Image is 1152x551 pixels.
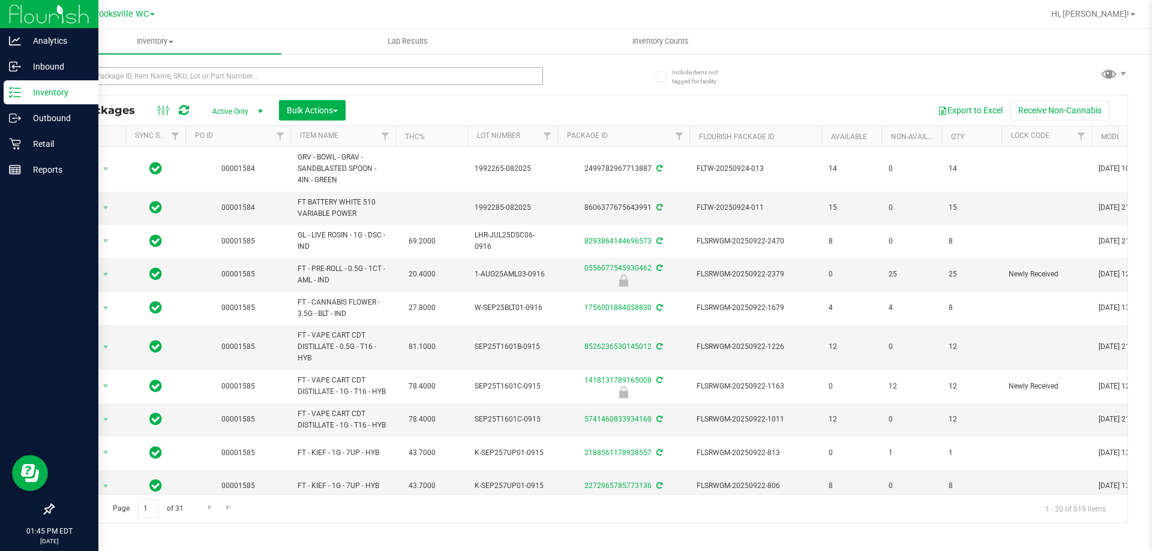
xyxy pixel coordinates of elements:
span: Sync from Compliance System [655,264,662,272]
span: 0 [889,341,934,353]
a: 8293864144696573 [584,237,652,245]
span: Sync from Compliance System [655,481,662,490]
span: 12 [889,381,934,392]
a: 1418131789165008 [584,376,652,384]
span: select [98,444,113,461]
a: Filter [670,126,689,146]
span: 78.4000 [403,411,442,428]
div: 2499782967713887 [556,163,691,174]
span: select [98,161,113,177]
span: select [98,300,113,317]
span: FLSRWGM-20250922-806 [697,480,814,492]
a: Lock Code [1011,131,1049,140]
span: FT - VAPE CART CDT DISTILLATE - 1G - T16 - HYB [298,408,388,431]
a: Filter [166,126,185,146]
a: Flourish Package ID [699,133,775,141]
a: 00001585 [221,448,255,457]
a: Go to the next page [201,499,218,516]
a: Non-Available [891,133,944,141]
span: 1 [889,447,934,459]
span: 14 [949,163,994,174]
span: select [98,233,113,249]
span: 15 [949,202,994,213]
a: Filter [538,126,557,146]
a: 00001585 [221,237,255,245]
span: In Sync [149,444,162,461]
span: 1992285-082025 [475,202,550,213]
span: Inventory [29,36,281,47]
span: select [98,200,113,216]
span: Sync from Compliance System [655,203,662,212]
button: Bulk Actions [279,100,346,121]
span: 0 [889,163,934,174]
div: 8606377675643991 [556,202,691,213]
span: 27.8000 [403,299,442,317]
span: SEP25T1601B-0915 [475,341,550,353]
span: Sync from Compliance System [655,303,662,312]
a: 00001585 [221,481,255,490]
span: FT - CANNABIS FLOWER - 3.5G - BLT - IND [298,297,388,320]
a: Sync Status [135,131,181,140]
span: 78.4000 [403,378,442,395]
span: GRV - BOWL - GRAV - SANDBLASTED SPOON - 4IN - GREEN [298,152,388,186]
span: select [98,478,113,495]
a: 00001585 [221,303,255,312]
span: 0 [889,414,934,425]
span: 81.1000 [403,338,442,356]
a: 2188561178928557 [584,448,652,457]
span: Include items not tagged for facility [672,68,732,86]
span: 1 - 20 of 619 items [1036,499,1115,517]
span: 20.4000 [403,266,442,283]
inline-svg: Outbound [9,112,21,124]
span: 12 [829,341,874,353]
a: 00001584 [221,164,255,173]
span: Newly Received [1009,381,1084,392]
a: 00001585 [221,342,255,351]
span: 43.7000 [403,444,442,462]
span: 8 [829,480,874,492]
a: Filter [376,126,395,146]
span: FLSRWGM-20250922-1163 [697,381,814,392]
a: Filter [271,126,290,146]
a: Inventory Counts [534,29,787,54]
span: 25 [889,269,934,280]
p: Reports [21,162,93,177]
span: Newly Received [1009,269,1084,280]
p: Inventory [21,85,93,100]
span: 0 [889,480,934,492]
a: 0556077545930462 [584,264,652,272]
span: 69.2000 [403,233,442,250]
span: 12 [949,341,994,353]
span: select [98,339,113,356]
inline-svg: Retail [9,138,21,150]
span: In Sync [149,299,162,316]
span: Sync from Compliance System [655,164,662,173]
inline-svg: Analytics [9,35,21,47]
span: 4 [889,302,934,314]
span: FLSRWGM-20250922-1226 [697,341,814,353]
span: Sync from Compliance System [655,342,662,351]
p: Outbound [21,111,93,125]
a: Go to the last page [220,499,238,516]
span: select [98,378,113,395]
a: Qty [951,133,964,141]
p: Inbound [21,59,93,74]
span: FT - VAPE CART CDT DISTILLATE - 0.5G - T16 - HYB [298,330,388,365]
a: Filter [1072,126,1091,146]
span: In Sync [149,233,162,249]
span: 43.7000 [403,477,442,495]
a: 00001585 [221,382,255,390]
p: Retail [21,137,93,151]
p: Analytics [21,34,93,48]
span: In Sync [149,338,162,355]
span: FT - VAPE CART CDT DISTILLATE - 1G - T16 - HYB [298,375,388,398]
span: In Sync [149,411,162,427]
span: 12 [949,414,994,425]
span: W-SEP25BLT01-0916 [475,302,550,314]
span: 8 [949,302,994,314]
span: 0 [889,202,934,213]
span: Sync from Compliance System [655,415,662,423]
span: Hi, [PERSON_NAME]! [1051,9,1129,19]
span: FLSRWGM-20250922-813 [697,447,814,459]
span: 15 [829,202,874,213]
